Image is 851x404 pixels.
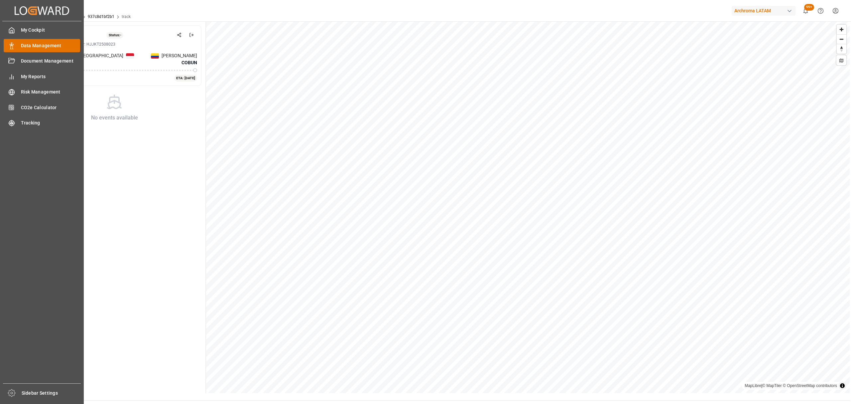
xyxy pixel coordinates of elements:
[22,390,81,397] span: Sidebar Settings
[162,52,197,59] span: [PERSON_NAME]
[4,116,80,129] a: Tracking
[837,34,846,44] button: Zoom out
[732,4,798,17] button: Archroma LATAM
[813,3,828,18] button: Help Center
[4,39,80,52] a: Data Management
[798,3,813,18] button: show 100 new notifications
[838,382,846,390] summary: Toggle attribution
[151,53,159,59] img: Netherlands
[732,6,795,16] div: Archroma LATAM
[91,114,138,122] div: No events available
[4,70,80,83] a: My Reports
[21,73,80,80] span: My Reports
[783,383,837,388] a: © OpenStreetMap contributors
[21,58,80,65] span: Document Management
[21,42,80,49] span: Data Management
[206,21,850,393] canvas: Map
[837,44,846,54] button: Reset bearing to north
[174,75,197,82] div: ETA: [DATE]
[21,27,80,34] span: My Cockpit
[21,89,80,96] span: Risk Management
[4,101,80,114] a: CO2e Calculator
[4,24,80,37] a: My Cockpit
[126,53,134,59] img: Netherlands
[745,382,837,389] div: |
[54,41,197,47] div: Booking Number: HJJKT2508023
[21,119,80,126] span: Tracking
[88,14,114,19] a: 937c8d1bf2b1
[21,104,80,111] span: CO2e Calculator
[762,383,782,388] a: © MapTiler
[745,383,761,388] a: MapLibre
[106,32,123,39] div: Status: -
[837,25,846,34] button: Zoom in
[804,4,814,11] span: 99+
[4,86,80,99] a: Risk Management
[182,59,197,66] span: COBUN
[4,55,80,68] a: Document Management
